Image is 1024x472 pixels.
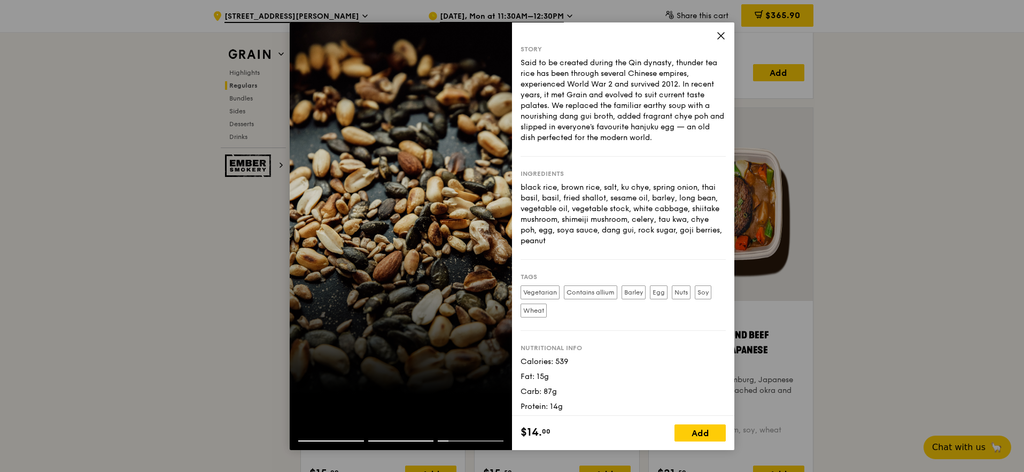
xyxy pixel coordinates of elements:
[521,357,726,367] div: Calories: 539
[695,285,711,299] label: Soy
[542,427,550,436] span: 00
[564,285,617,299] label: Contains allium
[521,182,726,246] div: black rice, brown rice, salt, ku chye, spring onion, thai basil, basil, fried shallot, sesame oil...
[521,401,726,412] div: Protein: 14g
[674,424,726,442] div: Add
[650,285,668,299] label: Egg
[521,304,547,318] label: Wheat
[521,169,726,178] div: Ingredients
[521,58,726,143] div: Said to be created during the Qin dynasty, thunder tea rice has been through several Chinese empi...
[521,273,726,281] div: Tags
[521,386,726,397] div: Carb: 87g
[521,285,560,299] label: Vegetarian
[521,45,726,53] div: Story
[521,424,542,440] span: $14.
[521,344,726,352] div: Nutritional info
[521,372,726,382] div: Fat: 15g
[622,285,646,299] label: Barley
[672,285,691,299] label: Nuts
